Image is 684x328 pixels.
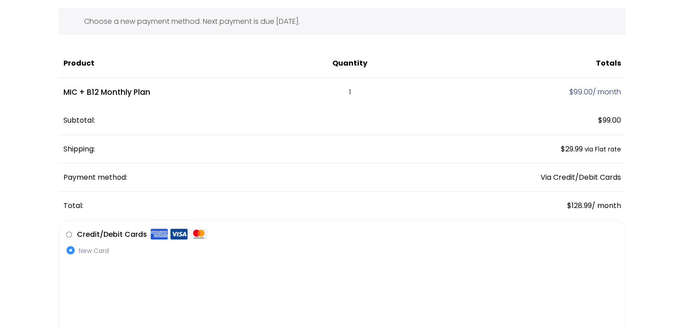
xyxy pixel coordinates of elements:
th: Totals [404,49,626,78]
th: Subtotal: [59,106,404,135]
small: via Flat rate [585,145,621,154]
th: Total: [59,192,404,220]
th: Quantity [295,49,404,78]
img: Amex [151,228,168,240]
label: New Card [66,246,618,256]
span: $ [598,115,603,125]
span: $ [569,87,573,97]
th: Payment method: [59,164,404,192]
th: Shipping: [59,135,404,164]
span: $ [567,200,572,211]
td: MIC + B12 Monthly Plan [59,78,295,107]
span: $ [561,144,565,154]
span: 128.99 [567,200,592,211]
td: / month [404,78,626,107]
td: 1 [295,78,404,107]
span: 99.00 [569,87,593,97]
th: Product [59,49,295,78]
img: Visa [170,228,188,240]
div: Choose a new payment method. Next payment is due [DATE]. [59,8,626,35]
span: 29.99 [561,144,583,154]
label: Credit/Debit Cards [77,227,207,242]
span: 99.00 [598,115,621,125]
img: Mastercard [190,228,207,240]
td: Via Credit/Debit Cards [404,164,626,192]
td: / month [404,192,626,220]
